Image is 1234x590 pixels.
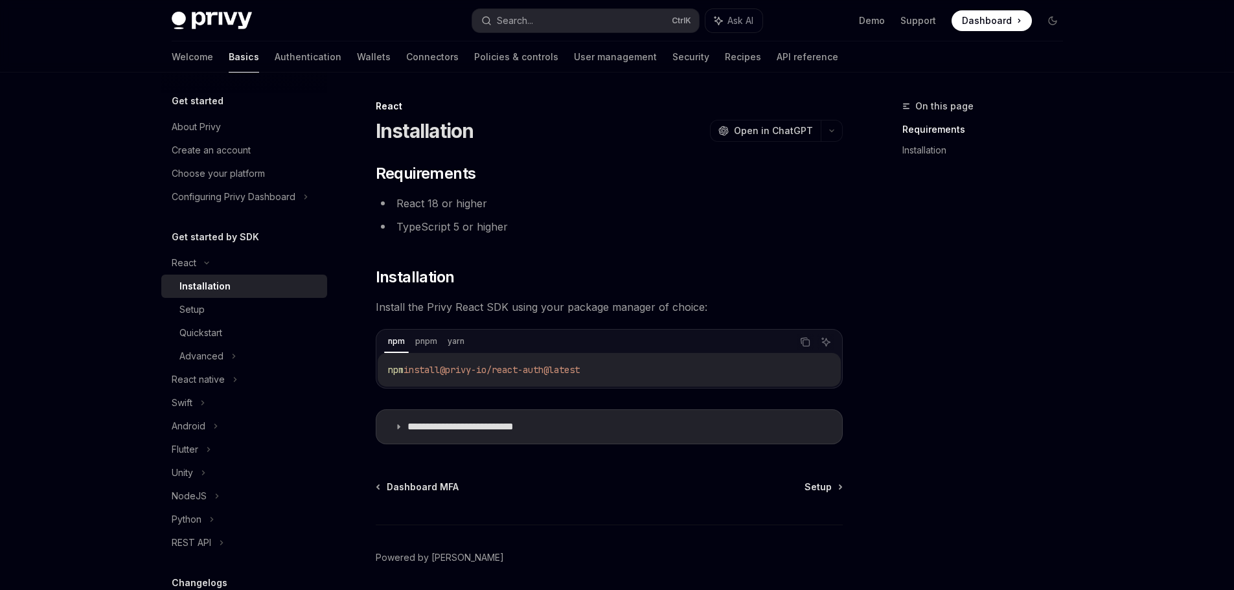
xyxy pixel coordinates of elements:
[805,481,832,494] span: Setup
[172,372,225,387] div: React native
[357,41,391,73] a: Wallets
[172,535,211,550] div: REST API
[734,124,813,137] span: Open in ChatGPT
[710,120,821,142] button: Open in ChatGPT
[172,488,207,504] div: NodeJS
[384,334,409,349] div: npm
[387,481,459,494] span: Dashboard MFA
[172,418,205,434] div: Android
[859,14,885,27] a: Demo
[179,348,223,364] div: Advanced
[172,512,201,527] div: Python
[962,14,1012,27] span: Dashboard
[376,100,843,113] div: React
[388,364,404,376] span: npm
[179,278,231,294] div: Installation
[229,41,259,73] a: Basics
[472,9,699,32] button: Search...CtrlK
[161,298,327,321] a: Setup
[444,334,468,349] div: yarn
[161,275,327,298] a: Installation
[574,41,657,73] a: User management
[376,551,504,564] a: Powered by [PERSON_NAME]
[902,119,1073,140] a: Requirements
[817,334,834,350] button: Ask AI
[376,298,843,316] span: Install the Privy React SDK using your package manager of choice:
[376,194,843,212] li: React 18 or higher
[172,229,259,245] h5: Get started by SDK
[172,442,198,457] div: Flutter
[725,41,761,73] a: Recipes
[161,139,327,162] a: Create an account
[440,364,580,376] span: @privy-io/react-auth@latest
[275,41,341,73] a: Authentication
[376,119,474,142] h1: Installation
[376,218,843,236] li: TypeScript 5 or higher
[172,41,213,73] a: Welcome
[411,334,441,349] div: pnpm
[377,481,459,494] a: Dashboard MFA
[902,140,1073,161] a: Installation
[161,115,327,139] a: About Privy
[777,41,838,73] a: API reference
[952,10,1032,31] a: Dashboard
[474,41,558,73] a: Policies & controls
[172,142,251,158] div: Create an account
[172,465,193,481] div: Unity
[161,321,327,345] a: Quickstart
[172,93,223,109] h5: Get started
[406,41,459,73] a: Connectors
[179,325,222,341] div: Quickstart
[672,41,709,73] a: Security
[1042,10,1063,31] button: Toggle dark mode
[172,166,265,181] div: Choose your platform
[404,364,440,376] span: install
[376,267,455,288] span: Installation
[727,14,753,27] span: Ask AI
[497,13,533,28] div: Search...
[672,16,691,26] span: Ctrl K
[172,119,221,135] div: About Privy
[705,9,762,32] button: Ask AI
[179,302,205,317] div: Setup
[376,163,476,184] span: Requirements
[172,189,295,205] div: Configuring Privy Dashboard
[161,162,327,185] a: Choose your platform
[900,14,936,27] a: Support
[172,12,252,30] img: dark logo
[915,98,974,114] span: On this page
[797,334,814,350] button: Copy the contents from the code block
[172,255,196,271] div: React
[172,395,192,411] div: Swift
[805,481,841,494] a: Setup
